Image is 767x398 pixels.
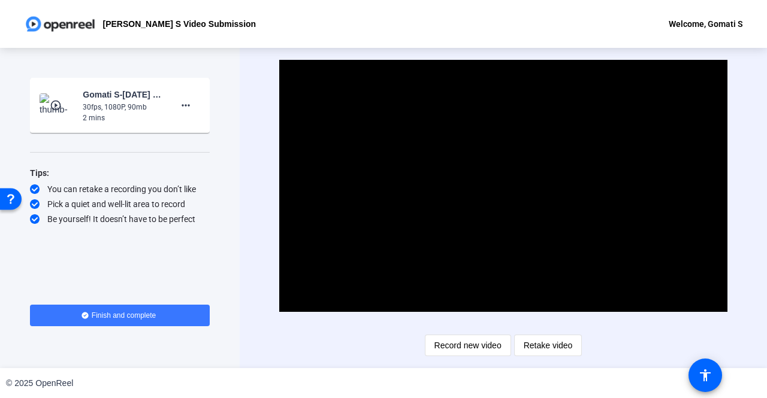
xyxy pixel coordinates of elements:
[24,12,96,36] img: OpenReel logo
[92,311,156,320] span: Finish and complete
[514,335,582,356] button: Retake video
[83,102,163,113] div: 30fps, 1080P, 90mb
[179,98,193,113] mat-icon: more_horiz
[83,87,163,102] div: Gomati S-[DATE] FIND Live Associates Video -[PERSON_NAME] S Video Submission-1759827687457-webcam
[669,17,743,31] div: Welcome, Gomati S
[102,17,256,31] p: [PERSON_NAME] S Video Submission
[425,335,511,356] button: Record new video
[30,166,210,180] div: Tips:
[279,60,727,312] div: Video Player
[30,183,210,195] div: You can retake a recording you don’t like
[40,93,75,117] img: thumb-nail
[524,334,573,357] span: Retake video
[434,334,502,357] span: Record new video
[50,99,64,111] mat-icon: play_circle_outline
[83,113,163,123] div: 2 mins
[698,368,712,382] mat-icon: accessibility
[30,198,210,210] div: Pick a quiet and well-lit area to record
[30,305,210,326] button: Finish and complete
[6,377,73,390] div: © 2025 OpenReel
[30,213,210,225] div: Be yourself! It doesn’t have to be perfect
